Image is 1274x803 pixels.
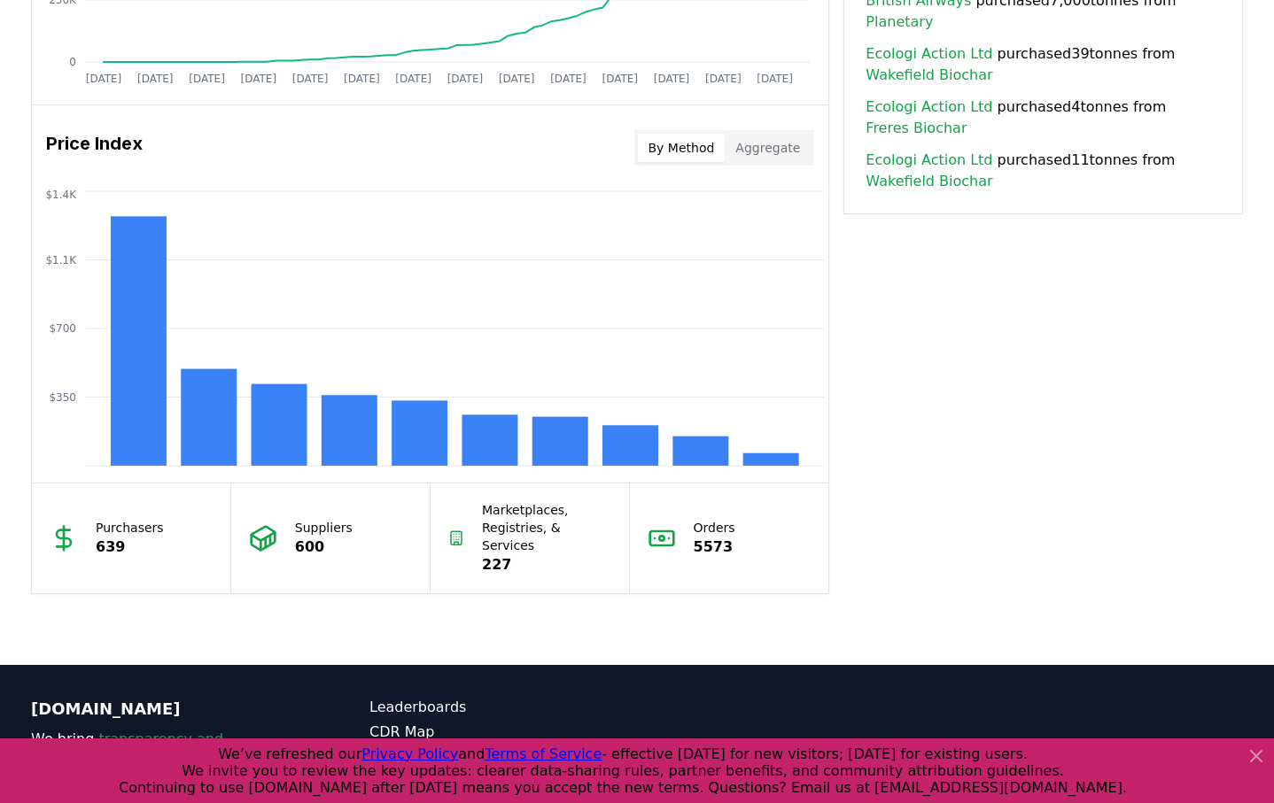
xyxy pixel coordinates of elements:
[31,697,299,722] p: [DOMAIN_NAME]
[86,73,122,85] tspan: [DATE]
[482,501,611,554] p: Marketplaces, Registries, & Services
[725,134,811,162] button: Aggregate
[292,73,329,85] tspan: [DATE]
[189,73,225,85] tspan: [DATE]
[866,65,992,86] a: Wakefield Biochar
[96,519,164,537] p: Purchasers
[757,73,793,85] tspan: [DATE]
[369,697,637,718] a: Leaderboards
[866,12,933,33] a: Planetary
[31,730,223,768] span: transparency and accountability
[395,73,431,85] tspan: [DATE]
[69,56,76,68] tspan: 0
[369,722,637,743] a: CDR Map
[447,73,484,85] tspan: [DATE]
[31,729,299,792] p: We bring to the durable carbon removal market
[866,97,1221,139] span: purchased 4 tonnes from
[137,73,174,85] tspan: [DATE]
[866,43,1221,86] span: purchased 39 tonnes from
[46,130,143,166] h3: Price Index
[344,73,380,85] tspan: [DATE]
[705,73,742,85] tspan: [DATE]
[602,73,638,85] tspan: [DATE]
[694,519,735,537] p: Orders
[866,43,992,65] a: Ecologi Action Ltd
[96,537,164,558] p: 639
[295,519,353,537] p: Suppliers
[866,150,1221,192] span: purchased 11 tonnes from
[694,537,735,558] p: 5573
[866,97,992,118] a: Ecologi Action Ltd
[482,554,611,575] p: 227
[866,171,992,192] a: Wakefield Biochar
[866,150,992,171] a: Ecologi Action Ltd
[49,322,76,335] tspan: $700
[866,118,967,139] a: Freres Biochar
[295,537,353,558] p: 600
[45,254,77,266] tspan: $1.1K
[49,391,76,404] tspan: $350
[654,73,690,85] tspan: [DATE]
[241,73,277,85] tspan: [DATE]
[499,73,535,85] tspan: [DATE]
[638,134,726,162] button: By Method
[550,73,587,85] tspan: [DATE]
[45,189,77,201] tspan: $1.4K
